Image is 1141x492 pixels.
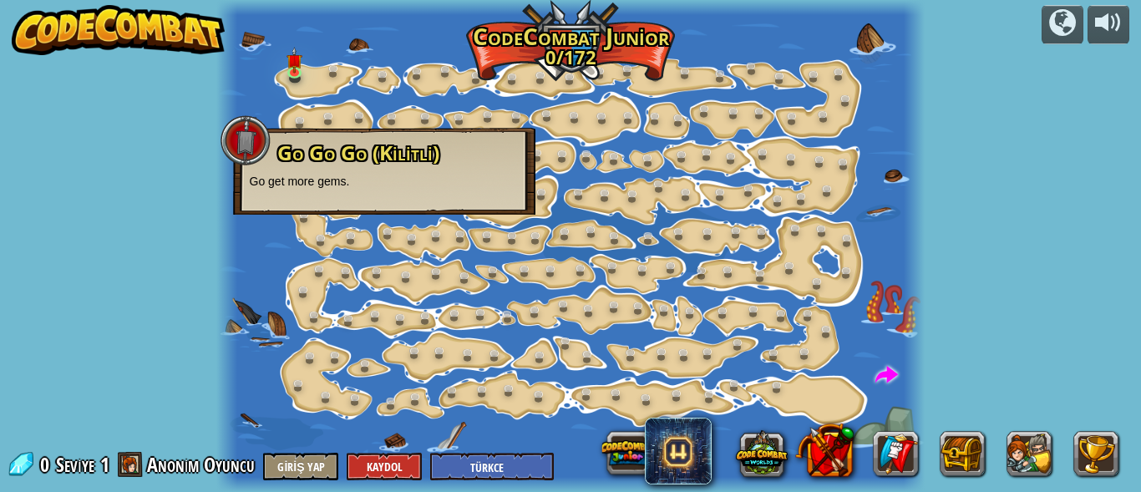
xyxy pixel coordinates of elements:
button: Sesi ayarla [1088,5,1129,44]
span: 0 [40,451,54,478]
span: Anonim Oyuncu [147,451,256,478]
button: Giriş Yap [263,453,338,480]
button: Kaydol [347,453,422,480]
img: level-banner-unstarted.png [287,47,302,74]
p: Go get more gems. [250,173,519,190]
span: Seviye [56,451,94,479]
img: CodeCombat - Learn how to code by playing a game [12,5,226,55]
span: 1 [100,451,109,478]
button: Kampanyalar [1042,5,1083,44]
span: Go Go Go (Kilitli) [277,139,439,166]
